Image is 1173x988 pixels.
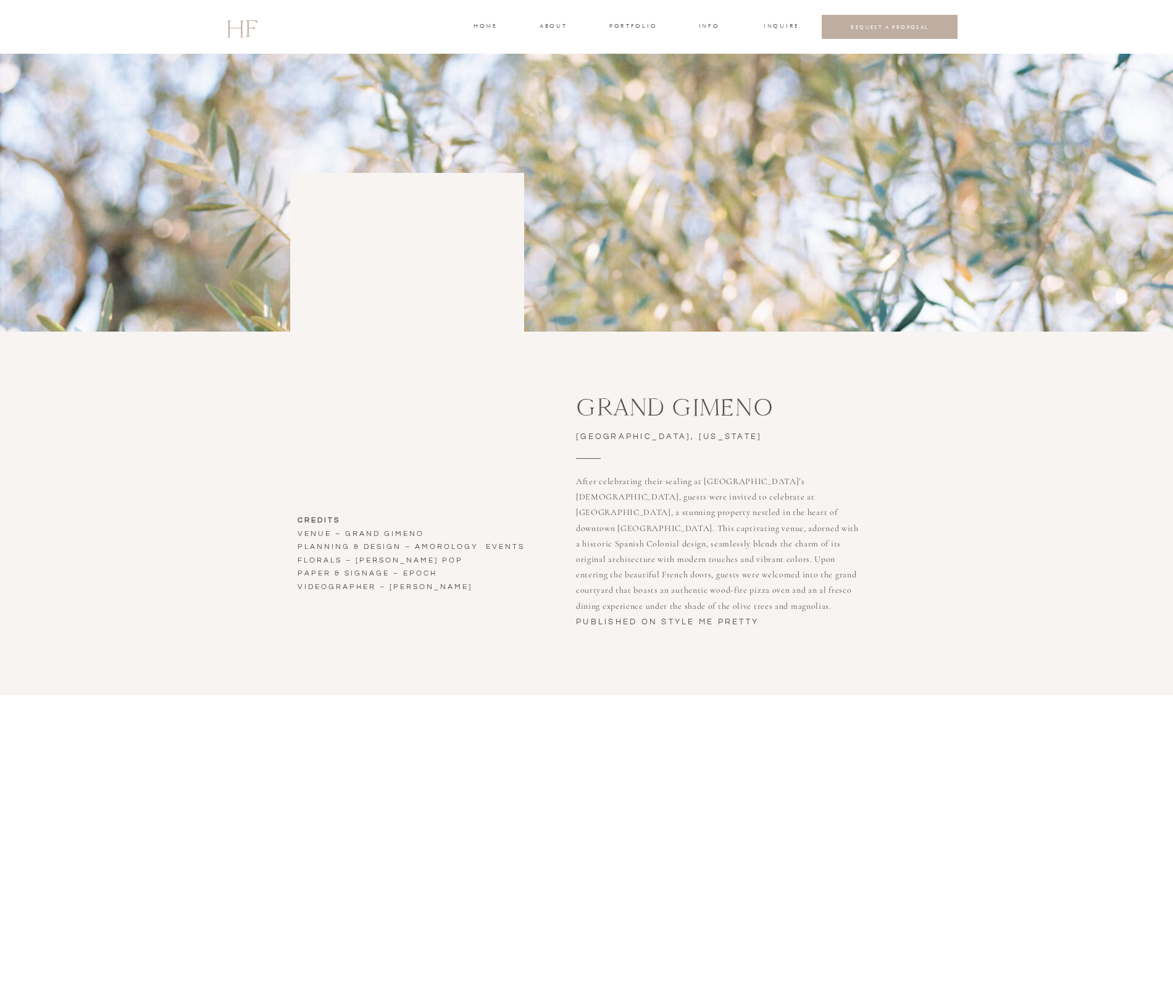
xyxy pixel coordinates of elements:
[474,22,496,33] a: home
[609,22,656,33] a: portfolio
[576,430,791,448] h3: [GEOGRAPHIC_DATA], [US_STATE]
[832,23,948,30] a: REQUEST A PROPOSAL
[576,474,864,600] h3: After celebrating their sealing at [GEOGRAPHIC_DATA]’s [DEMOGRAPHIC_DATA], guests were invited to...
[576,615,791,633] h3: Published on Style Me Pretty
[540,22,566,33] a: about
[576,395,951,430] h3: Grand Gimeno
[298,514,554,622] h3: Venue – GRAND GIMENO Planning & DESIGN – AMOROLOGY Events florals – [PERSON_NAME] POP PAPER & SIG...
[226,9,257,45] a: HF
[698,22,720,33] a: INFO
[298,516,340,524] b: CREDITS
[764,22,797,33] a: INQUIRE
